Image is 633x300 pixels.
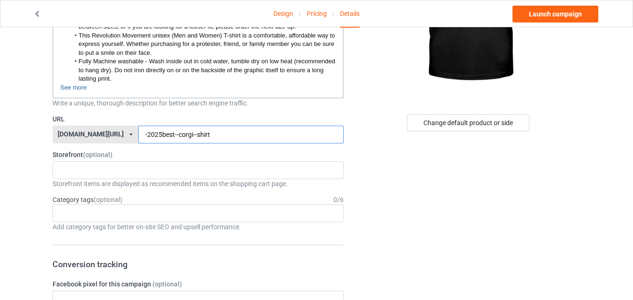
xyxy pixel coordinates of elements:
[60,84,87,91] span: See more
[58,131,124,137] div: [DOMAIN_NAME][URL]
[53,279,344,289] label: Facebook pixel for this campaign
[78,32,337,56] span: This Revolution Movement unisex (Men and Women) T-shirt is a comfortable, affordable way to expre...
[512,6,598,22] a: Launch campaign
[407,114,529,131] div: Change default product or side
[94,196,122,203] span: (optional)
[340,0,360,28] div: Details
[83,151,113,158] span: (optional)
[53,98,344,108] div: Write a unique, thorough description for better search engine traffic.
[152,280,182,288] span: (optional)
[53,179,344,188] div: Storefront items are displayed as recommended items on the shopping cart page.
[53,150,344,159] label: Storefront
[53,195,122,204] label: Category tags
[307,0,327,27] a: Pricing
[53,114,344,124] label: URL
[333,195,344,204] div: 0 / 6
[273,0,293,27] a: Design
[78,58,337,82] span: Fully Machine washable - Wash inside out in cold water, tumble dry on low heat (recommended to ha...
[53,222,344,232] div: Add category tags for better on-site SEO and upsell performance.
[53,259,344,270] h3: Conversion tracking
